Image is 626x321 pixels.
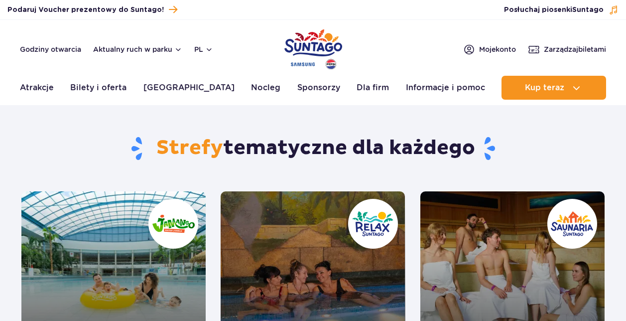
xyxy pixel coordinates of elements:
button: Aktualny ruch w parku [93,45,182,53]
a: Bilety i oferta [70,76,126,100]
a: Informacje i pomoc [406,76,485,100]
span: Strefy [156,136,223,160]
a: Sponsorzy [297,76,340,100]
span: Kup teraz [525,83,564,92]
button: Posłuchaj piosenkiSuntago [504,5,619,15]
a: Dla firm [357,76,389,100]
a: Park of Poland [284,25,342,71]
a: Zarządzajbiletami [528,43,606,55]
span: Moje konto [479,44,516,54]
a: Mojekonto [463,43,516,55]
a: Atrakcje [20,76,54,100]
h1: tematyczne dla każdego [21,136,605,161]
button: Kup teraz [501,76,606,100]
span: Suntago [572,6,604,13]
span: Zarządzaj biletami [544,44,606,54]
span: Posłuchaj piosenki [504,5,604,15]
a: Nocleg [251,76,280,100]
a: Podaruj Voucher prezentowy do Suntago! [7,3,177,16]
a: [GEOGRAPHIC_DATA] [143,76,235,100]
span: Podaruj Voucher prezentowy do Suntago! [7,5,164,15]
a: Godziny otwarcia [20,44,81,54]
button: pl [194,44,213,54]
